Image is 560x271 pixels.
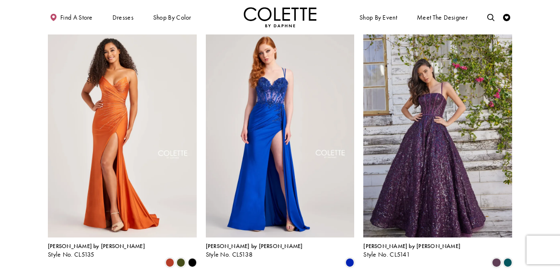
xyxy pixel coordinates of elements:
a: Visit Home Page [244,7,316,27]
span: [PERSON_NAME] by [PERSON_NAME] [206,242,303,250]
div: Colette by Daphne Style No. CL5138 [206,243,303,259]
i: Spruce [504,258,512,267]
span: Shop By Event [358,7,399,27]
span: Shop by color [151,7,193,27]
span: Dresses [111,7,135,27]
span: Style No. CL5135 [48,250,95,259]
span: Dresses [112,14,134,21]
span: [PERSON_NAME] by [PERSON_NAME] [363,242,460,250]
span: [PERSON_NAME] by [PERSON_NAME] [48,242,145,250]
img: Colette by Daphne [244,7,316,27]
span: Shop By Event [359,14,397,21]
i: Sienna [166,258,174,267]
span: Meet the designer [417,14,468,21]
i: Black [188,258,197,267]
a: Find a store [48,7,94,27]
div: Colette by Daphne Style No. CL5135 [48,243,145,259]
a: Meet the designer [415,7,470,27]
a: Visit Colette by Daphne Style No. CL5138 Page [206,21,355,237]
span: Shop by color [153,14,191,21]
i: Olive [177,258,185,267]
span: Style No. CL5138 [206,250,253,259]
span: Style No. CL5141 [363,250,410,259]
a: Check Wishlist [501,7,512,27]
a: Visit Colette by Daphne Style No. CL5141 Page [363,21,512,237]
span: Find a store [60,14,93,21]
a: Toggle search [485,7,496,27]
div: Colette by Daphne Style No. CL5141 [363,243,460,259]
a: Visit Colette by Daphne Style No. CL5135 Page [48,21,197,237]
